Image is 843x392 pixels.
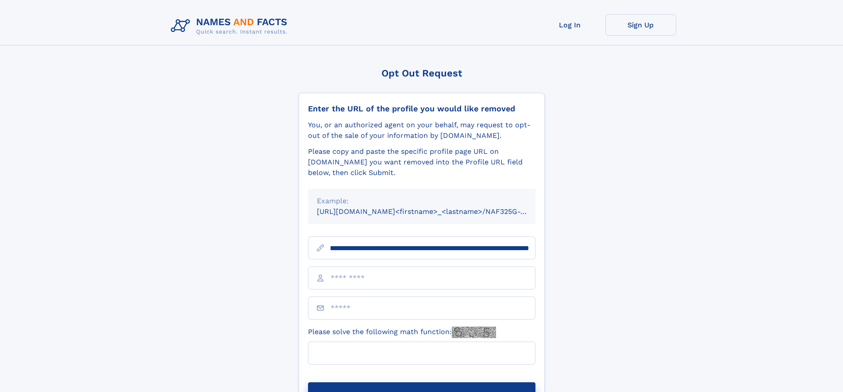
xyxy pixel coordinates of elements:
[605,14,676,36] a: Sign Up
[535,14,605,36] a: Log In
[308,104,535,114] div: Enter the URL of the profile you would like removed
[317,196,527,206] div: Example:
[308,146,535,178] div: Please copy and paste the specific profile page URL on [DOMAIN_NAME] you want removed into the Pr...
[308,120,535,141] div: You, or an authorized agent on your behalf, may request to opt-out of the sale of your informatio...
[308,327,496,338] label: Please solve the following math function:
[317,207,552,216] small: [URL][DOMAIN_NAME]<firstname>_<lastname>/NAF325G-xxxxxxxx
[299,68,545,79] div: Opt Out Request
[167,14,295,38] img: Logo Names and Facts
